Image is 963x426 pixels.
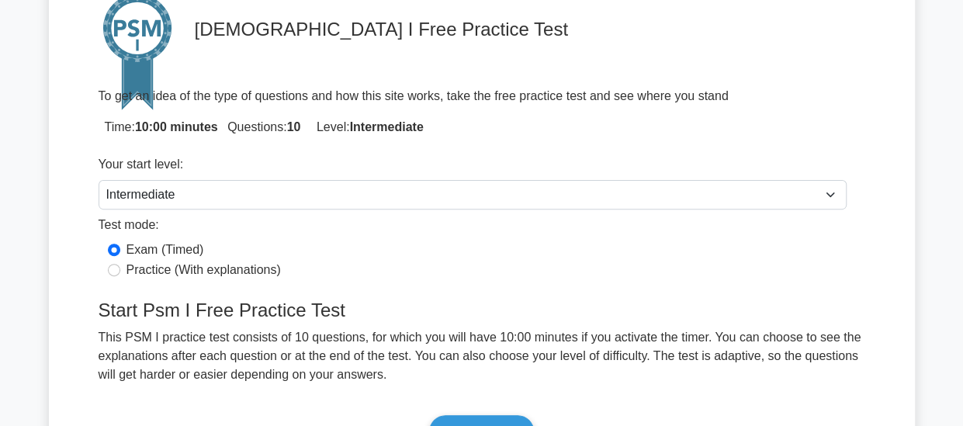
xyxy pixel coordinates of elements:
[99,87,729,106] p: To get an idea of the type of questions and how this site works, take the free practice test and ...
[350,120,424,133] strong: Intermediate
[89,300,875,322] h4: Start Psm I Free Practice Test
[135,120,218,133] strong: 10:00 minutes
[126,241,204,259] label: Exam (Timed)
[221,120,300,133] span: Questions:
[99,118,865,137] p: Time:
[126,261,281,279] label: Practice (With explanations)
[310,120,424,133] span: Level:
[99,155,847,180] div: Your start level:
[99,216,847,241] div: Test mode:
[195,19,865,41] h4: [DEMOGRAPHIC_DATA] I Free Practice Test
[89,328,875,384] p: This PSM I practice test consists of 10 questions, for which you will have 10:00 minutes if you a...
[287,120,301,133] strong: 10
